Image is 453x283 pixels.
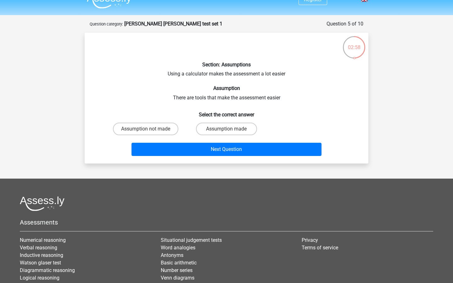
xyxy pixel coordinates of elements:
div: 02:58 [342,36,366,51]
img: Assessly logo [20,196,64,211]
a: Venn diagrams [161,275,194,281]
h5: Assessments [20,219,433,226]
a: Logical reasoning [20,275,59,281]
a: Situational judgement tests [161,237,222,243]
div: Question 5 of 10 [327,20,363,28]
strong: [PERSON_NAME] [PERSON_NAME] test set 1 [124,21,222,27]
label: Assumption made [196,123,257,135]
div: Using a calculator makes the assessment a lot easier There are tools that make the assessment easier [87,38,366,158]
a: Privacy [302,237,318,243]
label: Assumption not made [113,123,178,135]
small: Question category: [90,22,123,26]
a: Diagrammatic reasoning [20,267,75,273]
button: Next Question [131,143,322,156]
a: Antonyms [161,252,183,258]
h6: Select the correct answer [95,107,358,118]
a: Inductive reasoning [20,252,63,258]
a: Number series [161,267,193,273]
a: Watson glaser test [20,260,61,266]
h6: Section: Assumptions [95,62,358,68]
a: Terms of service [302,245,338,251]
a: Numerical reasoning [20,237,66,243]
h6: Assumption [95,85,358,91]
a: Word analogies [161,245,195,251]
a: Verbal reasoning [20,245,57,251]
a: Basic arithmetic [161,260,197,266]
